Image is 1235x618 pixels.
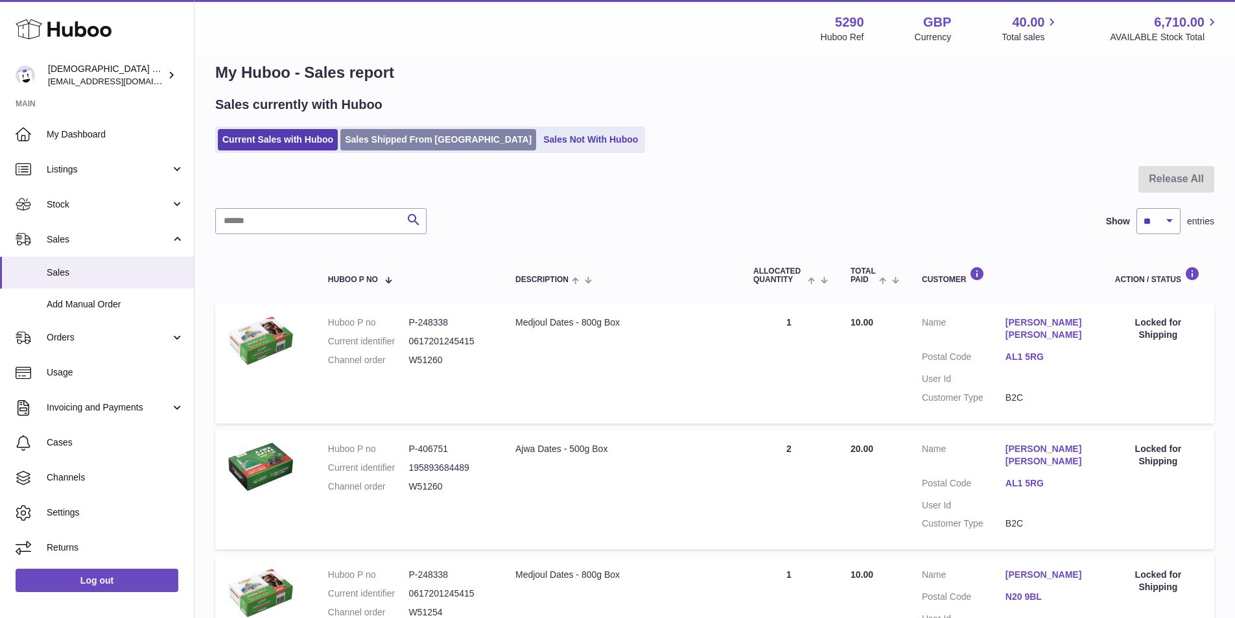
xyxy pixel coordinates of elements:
[48,76,191,86] span: [EMAIL_ADDRESS][DOMAIN_NAME]
[47,128,184,141] span: My Dashboard
[47,233,171,246] span: Sales
[922,443,1006,471] dt: Name
[47,401,171,414] span: Invoicing and Payments
[328,316,409,329] dt: Huboo P no
[1006,316,1089,341] a: [PERSON_NAME] [PERSON_NAME]
[922,517,1006,530] dt: Customer Type
[16,569,178,592] a: Log out
[218,129,338,150] a: Current Sales with Huboo
[922,591,1006,606] dt: Postal Code
[1115,569,1201,593] div: Locked for Shipping
[1006,517,1089,530] dd: B2C
[515,276,569,284] span: Description
[851,444,873,454] span: 20.00
[328,354,409,366] dt: Channel order
[408,462,489,474] dd: 195893684489
[47,436,184,449] span: Cases
[340,129,536,150] a: Sales Shipped From [GEOGRAPHIC_DATA]
[539,129,642,150] a: Sales Not With Huboo
[1115,267,1201,284] div: Action / Status
[328,588,409,600] dt: Current identifier
[1106,215,1130,228] label: Show
[851,267,876,284] span: Total paid
[1006,569,1089,581] a: [PERSON_NAME]
[328,443,409,455] dt: Huboo P no
[922,267,1089,284] div: Customer
[1154,14,1205,31] span: 6,710.00
[1002,31,1059,43] span: Total sales
[215,62,1214,83] h1: My Huboo - Sales report
[923,14,951,31] strong: GBP
[515,316,727,329] div: Medjoul Dates - 800g Box
[47,198,171,211] span: Stock
[515,569,727,581] div: Medjoul Dates - 800g Box
[740,303,838,423] td: 1
[408,316,489,329] dd: P-248338
[922,499,1006,512] dt: User Id
[1002,14,1059,43] a: 40.00 Total sales
[1110,14,1219,43] a: 6,710.00 AVAILABLE Stock Total
[1012,14,1044,31] span: 40.00
[922,477,1006,493] dt: Postal Code
[228,569,293,617] img: 52901644521444.png
[47,163,171,176] span: Listings
[228,316,293,364] img: 52901644521444.png
[328,569,409,581] dt: Huboo P no
[328,462,409,474] dt: Current identifier
[408,443,489,455] dd: P-406751
[1110,31,1219,43] span: AVAILABLE Stock Total
[1006,392,1089,404] dd: B2C
[1115,443,1201,468] div: Locked for Shipping
[1006,591,1089,603] a: N20 9BL
[408,569,489,581] dd: P-248338
[47,471,184,484] span: Channels
[328,276,378,284] span: Huboo P no
[1006,477,1089,490] a: AL1 5RG
[851,569,873,580] span: 10.00
[328,481,409,493] dt: Channel order
[328,335,409,348] dt: Current identifier
[47,331,171,344] span: Orders
[1115,316,1201,341] div: Locked for Shipping
[16,65,35,85] img: info@muslimcharity.org.uk
[915,31,952,43] div: Currency
[47,298,184,311] span: Add Manual Order
[408,354,489,366] dd: W51260
[821,31,864,43] div: Huboo Ref
[408,481,489,493] dd: W51260
[835,14,864,31] strong: 5290
[922,569,1006,584] dt: Name
[922,392,1006,404] dt: Customer Type
[408,588,489,600] dd: 0617201245415
[1187,215,1214,228] span: entries
[47,541,184,554] span: Returns
[922,316,1006,344] dt: Name
[922,351,1006,366] dt: Postal Code
[1006,351,1089,363] a: AL1 5RG
[47,506,184,519] span: Settings
[1006,443,1089,468] a: [PERSON_NAME] [PERSON_NAME]
[47,366,184,379] span: Usage
[515,443,727,455] div: Ajwa Dates - 500g Box
[753,267,805,284] span: ALLOCATED Quantity
[47,267,184,279] span: Sales
[851,317,873,327] span: 10.00
[228,443,293,491] img: 1644521407.png
[215,96,382,113] h2: Sales currently with Huboo
[48,63,165,88] div: [DEMOGRAPHIC_DATA] Charity
[408,335,489,348] dd: 0617201245415
[740,430,838,549] td: 2
[922,373,1006,385] dt: User Id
